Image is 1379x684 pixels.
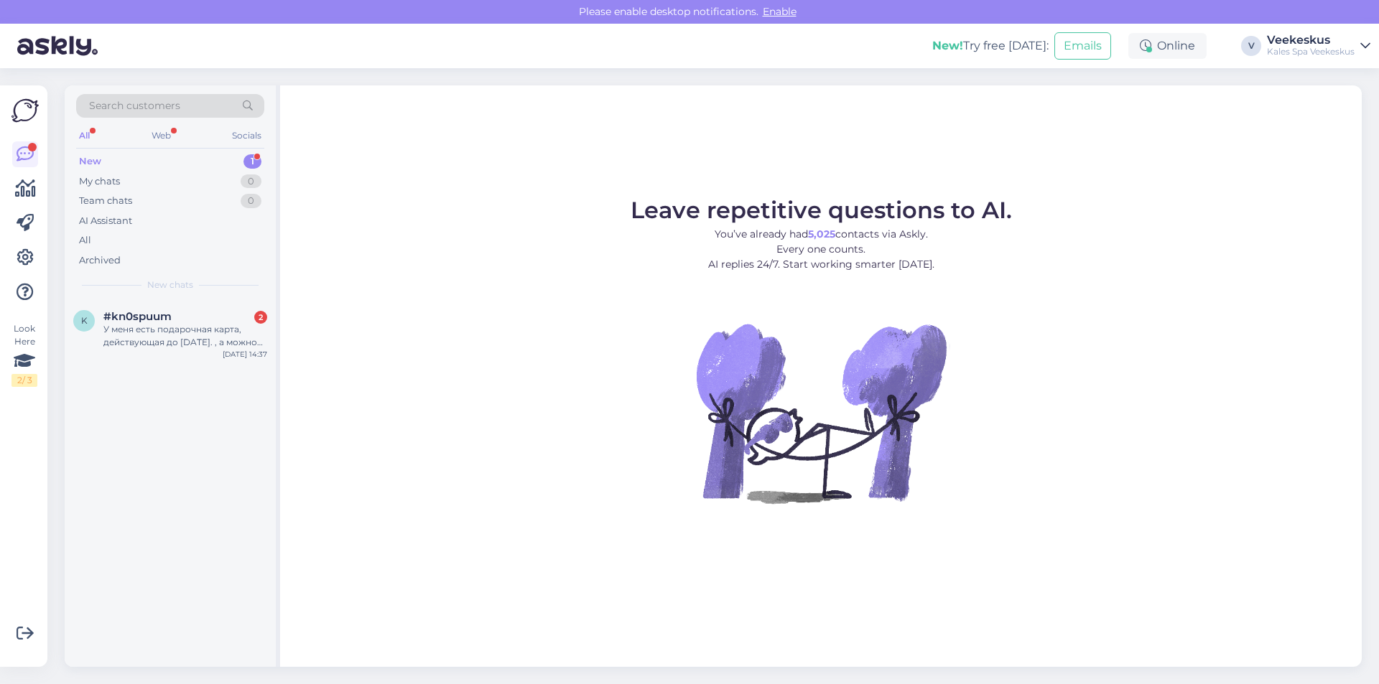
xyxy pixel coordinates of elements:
[1241,36,1261,56] div: V
[1054,32,1111,60] button: Emails
[11,374,37,387] div: 2 / 3
[631,227,1012,272] p: You’ve already had contacts via Askly. Every one counts. AI replies 24/7. Start working smarter [...
[81,315,88,326] span: k
[932,37,1049,55] div: Try free [DATE]:
[79,154,101,169] div: New
[79,194,132,208] div: Team chats
[11,322,37,387] div: Look Here
[758,5,801,18] span: Enable
[254,311,267,324] div: 2
[79,214,132,228] div: AI Assistant
[149,126,174,145] div: Web
[631,196,1012,224] span: Leave repetitive questions to AI.
[241,174,261,189] div: 0
[76,126,93,145] div: All
[1267,46,1355,57] div: Kales Spa Veekeskus
[79,174,120,189] div: My chats
[243,154,261,169] div: 1
[103,323,267,349] div: У меня есть подарочная карта, действующая до [DATE]. , а можно прийти [DATE]?
[932,39,963,52] b: New!
[1267,34,1355,46] div: Veekeskus
[229,126,264,145] div: Socials
[89,98,180,113] span: Search customers
[103,310,172,323] span: #kn0spuum
[79,233,91,248] div: All
[808,228,835,240] b: 5,025
[147,278,193,291] span: New chats
[1267,34,1370,57] a: VeekeskusKales Spa Veekeskus
[79,253,121,268] div: Archived
[1128,33,1207,59] div: Online
[223,349,267,360] div: [DATE] 14:37
[241,194,261,208] div: 0
[11,97,39,124] img: Askly Logo
[692,284,950,542] img: No Chat active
